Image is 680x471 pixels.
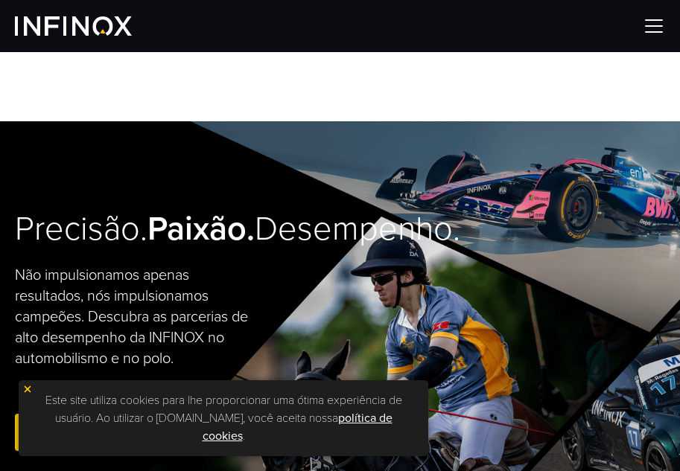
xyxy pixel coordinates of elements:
[22,384,33,394] img: ícone amarelo de fechamento
[147,209,255,249] font: Paixão.
[15,266,248,368] font: Não impulsionamos apenas resultados, nós impulsionamos campeões. Descubra as parcerias de alto de...
[15,209,147,249] font: Precisão.
[255,209,460,249] font: Desempenho.
[45,393,402,426] font: Este site utiliza cookies para lhe proporcionar uma ótima experiência de usuário. Ao utilizar o [...
[15,414,175,450] a: Abrir conta ativa
[243,429,245,443] font: .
